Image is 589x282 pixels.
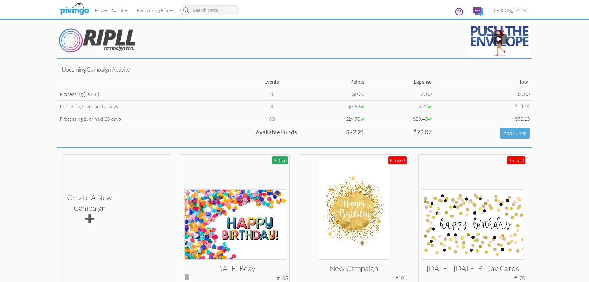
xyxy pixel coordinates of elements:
div: #104 [395,275,407,282]
td: Events [244,76,299,88]
td: $7.92 [299,100,367,113]
td: $0.00 [367,88,434,101]
a: [PERSON_NAME] [488,2,532,18]
img: 98564-1-1684959584319-01a34a51cca11e82-qa.jpg [422,189,523,260]
h3: [DATE] -[DATE] B-day Cards [426,264,519,272]
h4: Upcoming Campaign Activity [62,67,527,73]
a: Everything Else [132,2,177,18]
div: Create a new Campaign [67,192,112,226]
h3: [DATE] Bday [189,264,281,272]
td: Processing over next 30 days [57,113,244,125]
td: $14.16 [434,100,532,113]
td: Expense [367,76,434,88]
td: $0.00 [299,88,367,101]
td: $72.21 [299,125,367,141]
td: $6.24 [367,100,434,113]
td: $72.07 [367,125,434,141]
img: pixingo logo [58,2,91,17]
div: Paused [388,156,407,165]
td: Processing over next 7 days [57,100,244,113]
span: [PERSON_NAME] [493,8,527,13]
td: Processing [DATE] [57,88,244,101]
h3: New campaign [308,264,400,272]
img: 132089-1-1748381768176-568509d5f5dd59f2-qa.jpg [184,189,286,260]
td: 0 [244,88,299,101]
div: Paused [507,156,525,165]
img: comments.svg [473,7,483,16]
td: $53.10 [434,113,532,125]
td: 8 [244,100,299,113]
img: Ripll_Logo.png [59,28,136,53]
input: Search cards [180,5,239,15]
td: $0.00 [434,88,532,101]
a: Add Funds [500,128,530,139]
td: Points [299,76,367,88]
td: 30 [244,113,299,125]
a: Browse Cards [90,2,132,18]
td: $29.70 [299,113,367,125]
td: Total [434,76,532,88]
img: 115148-1-1715272744541-6c493322a97d6652-qa.jpg [319,158,389,260]
div: #105 [277,275,288,282]
img: maxresdefault.jpg [469,22,531,57]
td: $23.40 [367,113,434,125]
div: Active [272,156,288,165]
div: #103 [514,275,525,282]
td: Available Funds [57,125,300,141]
